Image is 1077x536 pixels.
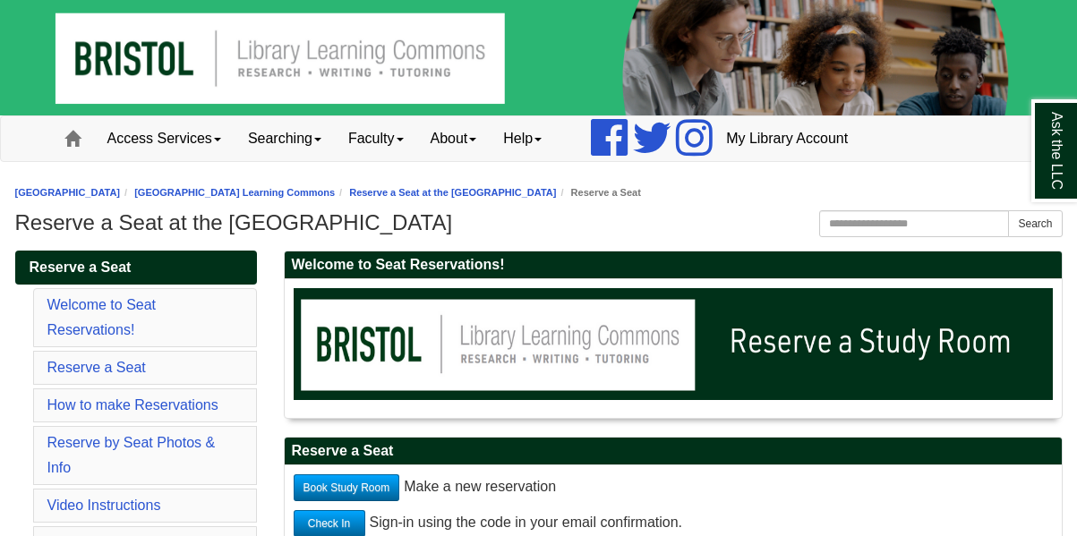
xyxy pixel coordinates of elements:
[15,251,257,285] a: Reserve a Seat
[15,184,1063,201] nav: breadcrumb
[349,187,556,198] a: Reserve a Seat at the [GEOGRAPHIC_DATA]
[30,259,132,275] span: Reserve a Seat
[235,116,335,161] a: Searching
[335,116,417,161] a: Faculty
[490,116,555,161] a: Help
[285,251,1062,279] h2: Welcome to Seat Reservations!
[134,187,335,198] a: [GEOGRAPHIC_DATA] Learning Commons
[47,360,146,375] a: Reserve a Seat
[556,184,640,201] li: Reserve a Seat
[294,474,400,501] a: Book Study Room
[285,438,1062,465] h2: Reserve a Seat
[294,474,1053,501] p: Make a new reservation
[47,435,216,475] a: Reserve by Seat Photos & Info
[47,397,218,413] a: How to make Reservations
[713,116,861,161] a: My Library Account
[47,297,157,337] a: Welcome to Seat Reservations!
[47,498,161,513] a: Video Instructions
[417,116,491,161] a: About
[1008,210,1062,237] button: Search
[94,116,235,161] a: Access Services
[15,187,121,198] a: [GEOGRAPHIC_DATA]
[15,210,1063,235] h1: Reserve a Seat at the [GEOGRAPHIC_DATA]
